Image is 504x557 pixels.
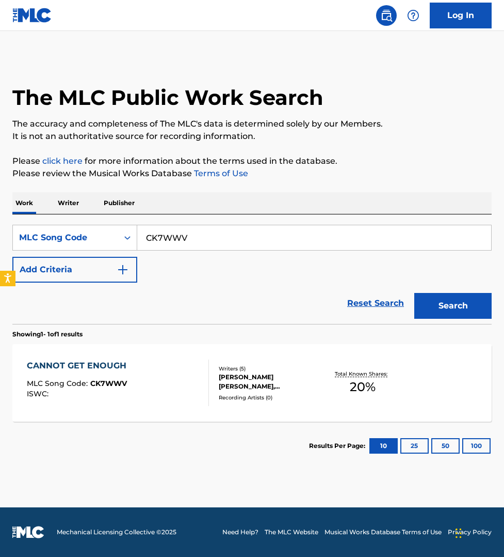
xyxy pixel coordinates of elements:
[219,373,323,391] div: [PERSON_NAME] [PERSON_NAME], [PERSON_NAME], [PERSON_NAME], [PERSON_NAME] [PERSON_NAME] [PERSON_NA...
[380,9,393,22] img: search
[27,379,90,388] span: MLC Song Code :
[42,156,83,166] a: click here
[12,192,36,214] p: Work
[350,378,376,396] span: 20 %
[309,441,368,451] p: Results Per Page:
[12,344,492,422] a: CANNOT GET ENOUGHMLC Song Code:CK7WWVISWC:Writers (5)[PERSON_NAME] [PERSON_NAME], [PERSON_NAME], ...
[430,3,492,28] a: Log In
[57,528,176,537] span: Mechanical Licensing Collective © 2025
[12,330,83,339] p: Showing 1 - 1 of 1 results
[400,438,429,454] button: 25
[448,528,492,537] a: Privacy Policy
[324,528,442,537] a: Musical Works Database Terms of Use
[19,231,112,244] div: MLC Song Code
[12,155,492,167] p: Please for more information about the terms used in the database.
[12,85,323,111] h1: The MLC Public Work Search
[456,518,462,549] div: Drag
[222,528,258,537] a: Need Help?
[462,438,491,454] button: 100
[403,5,424,26] div: Help
[369,438,398,454] button: 10
[55,192,82,214] p: Writer
[12,526,44,538] img: logo
[265,528,318,537] a: The MLC Website
[27,389,51,398] span: ISWC :
[342,292,409,315] a: Reset Search
[452,507,504,557] iframe: Chat Widget
[117,264,129,276] img: 9d2ae6d4665cec9f34b9.svg
[407,9,419,22] img: help
[12,118,492,130] p: The accuracy and completeness of The MLC's data is determined solely by our Members.
[12,167,492,180] p: Please review the Musical Works Database
[219,394,323,401] div: Recording Artists ( 0 )
[335,370,390,378] p: Total Known Shares:
[12,130,492,143] p: It is not an authoritative source for recording information.
[90,379,127,388] span: CK7WWV
[12,8,52,23] img: MLC Logo
[12,257,137,283] button: Add Criteria
[12,225,492,324] form: Search Form
[376,5,397,26] a: Public Search
[101,192,138,214] p: Publisher
[219,365,323,373] div: Writers ( 5 )
[27,360,132,372] div: CANNOT GET ENOUGH
[414,293,492,319] button: Search
[192,168,248,178] a: Terms of Use
[431,438,460,454] button: 50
